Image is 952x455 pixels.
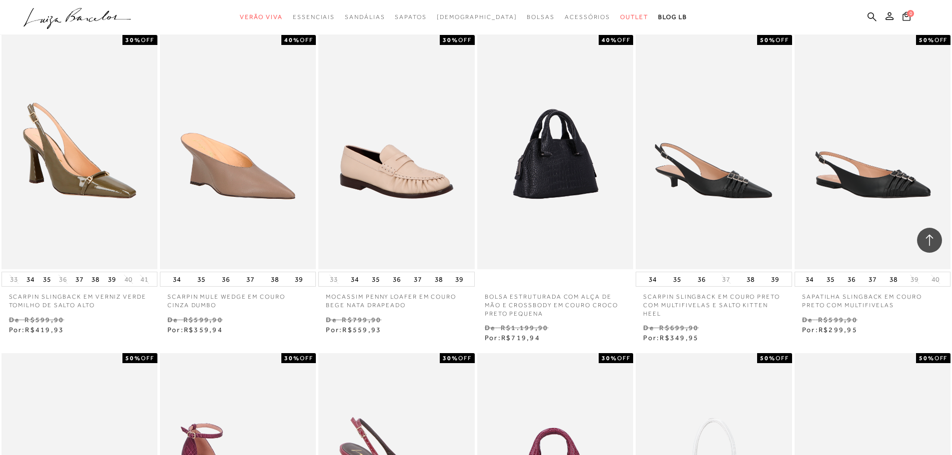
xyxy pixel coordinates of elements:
[390,272,404,286] button: 36
[617,355,631,362] span: OFF
[240,13,283,20] span: Verão Viva
[636,287,792,318] p: SCARPIN SLINGBACK EM COURO PRETO COM MULTIFIVELAS E SALTO KITTEN HEEL
[240,8,283,26] a: categoryNavScreenReaderText
[637,36,791,268] a: SCARPIN SLINGBACK EM COURO PRETO COM MULTIFIVELAS E SALTO KITTEN HEEL SCARPIN SLINGBACK EM COURO ...
[527,13,555,20] span: Bolsas
[795,287,951,310] a: SAPATILHA SLINGBACK EM COURO PRETO COM MULTIFIVELAS
[342,326,381,334] span: R$559,93
[602,36,617,43] strong: 40%
[660,334,699,342] span: R$349,95
[7,275,21,284] button: 33
[565,13,610,20] span: Acessórios
[620,13,648,20] span: Outlet
[659,324,699,332] small: R$699,90
[935,355,948,362] span: OFF
[125,36,141,43] strong: 30%
[284,355,300,362] strong: 30%
[719,275,733,284] button: 37
[818,316,858,324] small: R$599,90
[369,272,383,286] button: 35
[907,10,914,17] span: 0
[478,36,632,268] a: BOLSA ESTRUTURADA COM ALÇA DE MÃO E CROSSBODY EM COURO CROCO PRETO PEQUENA
[141,355,154,362] span: OFF
[411,272,425,286] button: 37
[243,272,257,286] button: 37
[183,316,223,324] small: R$599,90
[643,324,654,332] small: De
[170,272,184,286] button: 34
[658,13,687,20] span: BLOG LB
[395,8,426,26] a: categoryNavScreenReaderText
[803,272,817,286] button: 34
[219,272,233,286] button: 36
[284,36,300,43] strong: 40%
[760,355,776,362] strong: 50%
[458,36,472,43] span: OFF
[293,8,335,26] a: categoryNavScreenReaderText
[796,36,950,268] a: SAPATILHA SLINGBACK EM COURO PRETO COM MULTIFIVELAS SAPATILHA SLINGBACK EM COURO PRETO COM MULTIF...
[670,272,684,286] button: 35
[167,326,223,334] span: Por:
[477,287,633,318] a: BOLSA ESTRUTURADA COM ALÇA DE MÃO E CROSSBODY EM COURO CROCO PRETO PEQUENA
[744,272,758,286] button: 38
[458,355,472,362] span: OFF
[776,355,789,362] span: OFF
[658,8,687,26] a: BLOG LB
[432,272,446,286] button: 38
[620,8,648,26] a: categoryNavScreenReaderText
[300,36,313,43] span: OFF
[9,316,19,324] small: De
[88,272,102,286] button: 38
[40,272,54,286] button: 35
[23,272,37,286] button: 34
[56,275,70,284] button: 36
[24,316,64,324] small: R$599,90
[437,8,517,26] a: noSubCategoriesText
[695,272,709,286] button: 36
[268,272,282,286] button: 38
[443,36,458,43] strong: 30%
[326,316,336,324] small: De
[887,272,901,286] button: 38
[501,324,548,332] small: R$1.199,90
[760,36,776,43] strong: 50%
[796,36,950,268] img: SAPATILHA SLINGBACK EM COURO PRETO COM MULTIFIVELAS
[319,36,473,268] a: MOCASSIM PENNY LOAFER EM COURO BEGE NATA DRAPEADO MOCASSIM PENNY LOAFER EM COURO BEGE NATA DRAPEADO
[485,334,540,342] span: Por:
[161,36,315,268] img: SCARPIN MULE WEDGE EM COURO CINZA DUMBO
[1,287,157,310] a: SCARPIN SLINGBACK EM VERNIZ VERDE TOMILHO DE SALTO ALTO
[318,287,474,310] a: MOCASSIM PENNY LOAFER EM COURO BEGE NATA DRAPEADO
[125,355,141,362] strong: 50%
[348,272,362,286] button: 34
[327,275,341,284] button: 33
[900,11,914,24] button: 0
[501,334,540,342] span: R$719,94
[929,275,943,284] button: 40
[293,13,335,20] span: Essenciais
[342,316,381,324] small: R$799,90
[2,36,156,268] a: SCARPIN SLINGBACK EM VERNIZ VERDE TOMILHO DE SALTO ALTO SCARPIN SLINGBACK EM VERNIZ VERDE TOMILHO...
[160,287,316,310] a: SCARPIN MULE WEDGE EM COURO CINZA DUMBO
[137,275,151,284] button: 41
[141,36,154,43] span: OFF
[866,272,880,286] button: 37
[919,355,935,362] strong: 50%
[292,272,306,286] button: 39
[161,36,315,268] a: SCARPIN MULE WEDGE EM COURO CINZA DUMBO SCARPIN MULE WEDGE EM COURO CINZA DUMBO
[802,326,858,334] span: Por:
[2,36,156,268] img: SCARPIN SLINGBACK EM VERNIZ VERDE TOMILHO DE SALTO ALTO
[602,355,617,362] strong: 30%
[776,36,789,43] span: OFF
[184,326,223,334] span: R$359,94
[437,13,517,20] span: [DEMOGRAPHIC_DATA]
[637,36,791,268] img: SCARPIN SLINGBACK EM COURO PRETO COM MULTIFIVELAS E SALTO KITTEN HEEL
[121,275,135,284] button: 40
[646,272,660,286] button: 34
[565,8,610,26] a: categoryNavScreenReaderText
[478,35,633,269] img: BOLSA ESTRUTURADA COM ALÇA DE MÃO E CROSSBODY EM COURO CROCO PRETO PEQUENA
[319,36,473,268] img: MOCASSIM PENNY LOAFER EM COURO BEGE NATA DRAPEADO
[395,13,426,20] span: Sapatos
